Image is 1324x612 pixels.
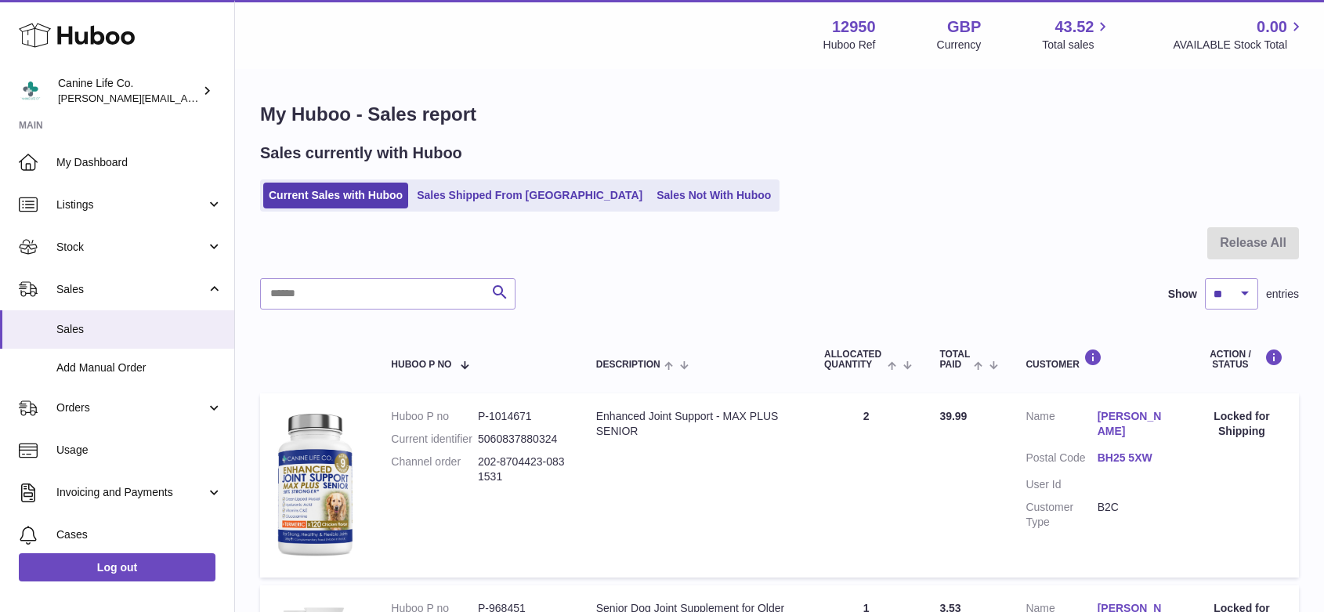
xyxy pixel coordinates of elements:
span: Orders [56,400,206,415]
span: 43.52 [1054,16,1094,38]
dt: Channel order [391,454,478,484]
h1: My Huboo - Sales report [260,102,1299,127]
img: 129501732536582.jpg [276,409,354,558]
span: [PERSON_NAME][EMAIL_ADDRESS][DOMAIN_NAME] [58,92,314,104]
dd: 202-8704423-0831531 [478,454,565,484]
a: Sales Not With Huboo [651,183,776,208]
a: BH25 5XW [1098,451,1169,465]
a: Log out [19,553,215,581]
div: Enhanced Joint Support - MAX PLUS SENIOR [596,409,793,439]
span: Listings [56,197,206,212]
span: Invoicing and Payments [56,485,206,500]
dd: 5060837880324 [478,432,565,447]
div: Canine Life Co. [58,76,199,106]
strong: 12950 [832,16,876,38]
div: Locked for Shipping [1200,409,1283,439]
span: My Dashboard [56,155,222,170]
dt: User Id [1026,477,1097,492]
span: Add Manual Order [56,360,222,375]
span: Sales [56,322,222,337]
div: Currency [937,38,982,53]
div: Action / Status [1200,349,1283,370]
dt: Huboo P no [391,409,478,424]
span: ALLOCATED Quantity [824,349,884,370]
span: Usage [56,443,222,458]
span: 39.99 [939,410,967,422]
span: Sales [56,282,206,297]
span: Total sales [1042,38,1112,53]
dd: P-1014671 [478,409,565,424]
span: 0.00 [1257,16,1287,38]
img: kevin@clsgltd.co.uk [19,79,42,103]
dt: Customer Type [1026,500,1097,530]
dt: Postal Code [1026,451,1097,469]
strong: GBP [947,16,981,38]
a: Sales Shipped From [GEOGRAPHIC_DATA] [411,183,648,208]
a: 0.00 AVAILABLE Stock Total [1173,16,1305,53]
td: 2 [809,393,924,577]
div: Huboo Ref [823,38,876,53]
h2: Sales currently with Huboo [260,143,462,164]
span: Description [596,360,660,370]
a: [PERSON_NAME] [1098,409,1169,439]
a: Current Sales with Huboo [263,183,408,208]
span: Huboo P no [391,360,451,370]
label: Show [1168,287,1197,302]
span: entries [1266,287,1299,302]
dt: Name [1026,409,1097,443]
dt: Current identifier [391,432,478,447]
span: Cases [56,527,222,542]
a: 43.52 Total sales [1042,16,1112,53]
span: AVAILABLE Stock Total [1173,38,1305,53]
dd: B2C [1098,500,1169,530]
div: Customer [1026,349,1169,370]
span: Stock [56,240,206,255]
span: Total paid [939,349,970,370]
